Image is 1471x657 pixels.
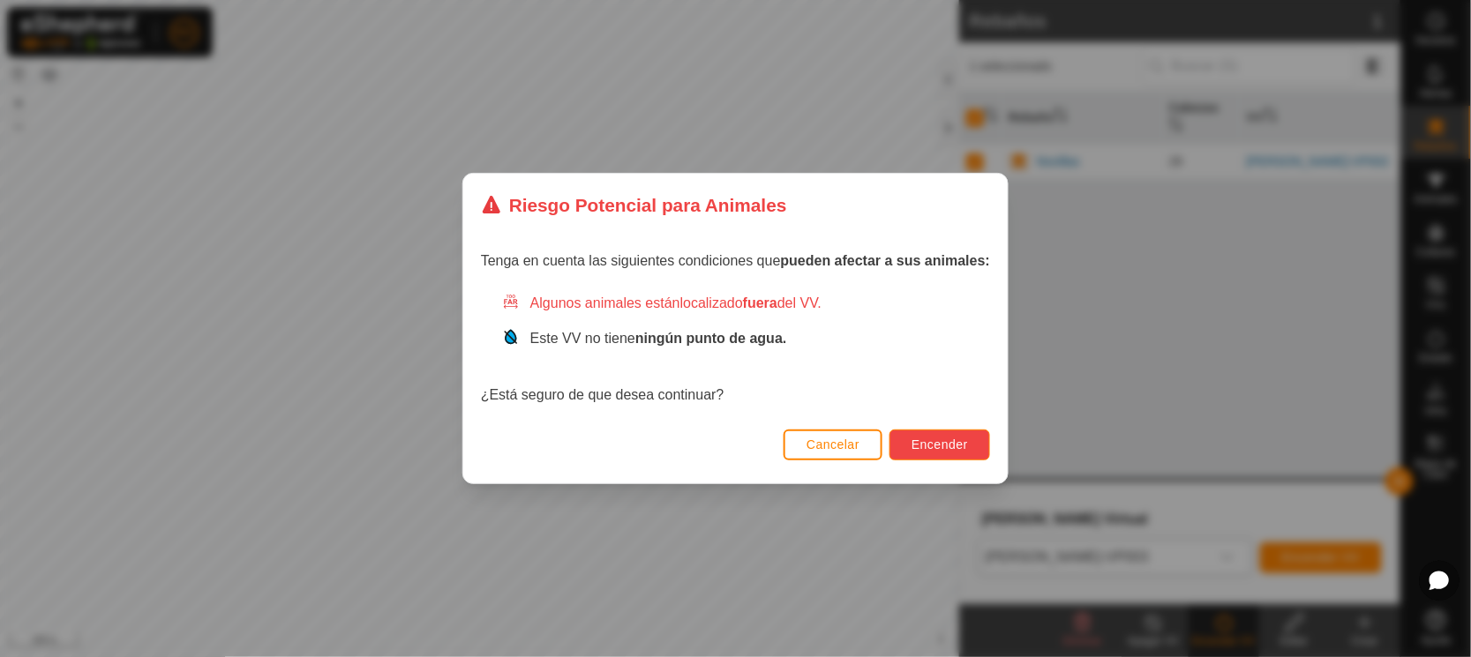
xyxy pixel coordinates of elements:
span: Encender [912,437,968,452]
div: ¿Está seguro de que desea continuar? [481,293,990,406]
span: Tenga en cuenta las siguientes condiciones que [481,253,990,268]
button: Encender [889,429,990,460]
button: Cancelar [784,429,882,460]
div: Algunos animales están [502,293,990,314]
strong: ningún punto de agua. [635,331,787,346]
strong: fuera [743,295,777,310]
span: Cancelar [807,437,859,452]
strong: pueden afectar a sus animales: [781,253,990,268]
div: Riesgo Potencial para Animales [481,191,787,219]
span: Este VV no tiene [530,331,787,346]
span: localizado del VV. [680,295,822,310]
